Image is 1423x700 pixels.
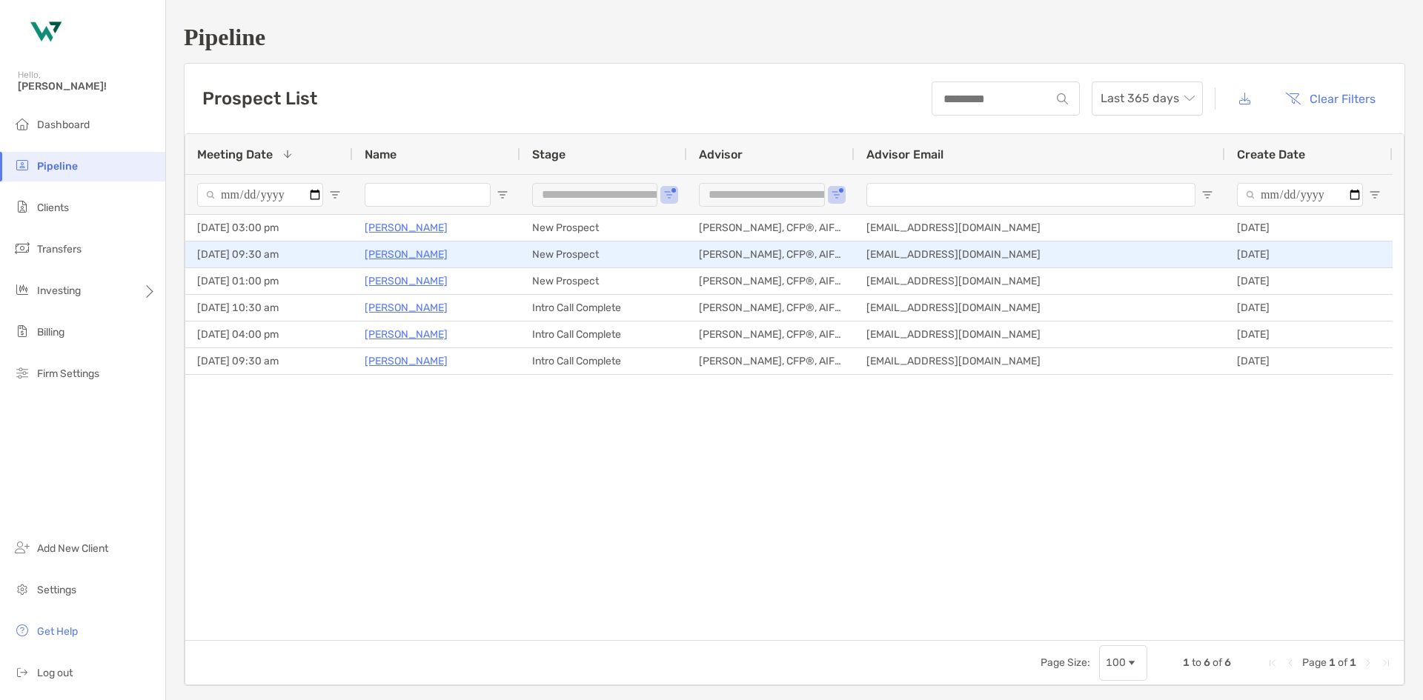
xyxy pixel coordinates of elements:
span: Add New Client [37,542,108,555]
span: [PERSON_NAME]! [18,80,156,93]
div: [DATE] [1225,321,1393,347]
div: [PERSON_NAME], CFP®, AIF®, CRPC [687,268,855,294]
span: Firm Settings [37,367,99,380]
img: pipeline icon [13,156,31,174]
a: [PERSON_NAME] [365,325,448,344]
span: 1 [1329,656,1336,669]
span: Stage [532,147,565,161]
div: [DATE] 03:00 pm [185,215,353,241]
img: billing icon [13,322,31,340]
a: [PERSON_NAME] [365,272,448,290]
span: Clients [37,201,69,214]
div: Next Page [1362,657,1374,669]
img: dashboard icon [13,115,31,133]
button: Open Filter Menu [831,189,843,201]
input: Name Filter Input [365,183,491,207]
div: [DATE] [1225,241,1393,267]
div: Intro Call Complete [520,348,687,374]
span: of [1213,656,1222,669]
div: [EMAIL_ADDRESS][DOMAIN_NAME] [855,295,1225,321]
div: New Prospect [520,215,687,241]
div: [DATE] 01:00 pm [185,268,353,294]
span: 1 [1183,656,1190,669]
img: transfers icon [13,239,31,257]
div: [EMAIL_ADDRESS][DOMAIN_NAME] [855,215,1225,241]
div: [EMAIL_ADDRESS][DOMAIN_NAME] [855,321,1225,347]
span: Last 365 days [1101,82,1194,115]
span: of [1338,656,1347,669]
img: clients icon [13,198,31,216]
div: [DATE] [1225,295,1393,321]
div: [DATE] 09:30 am [185,241,353,267]
div: Previous Page [1284,657,1296,669]
input: Meeting Date Filter Input [197,183,323,207]
button: Open Filter Menu [663,189,675,201]
a: [PERSON_NAME] [365,352,448,370]
input: Create Date Filter Input [1237,183,1363,207]
img: add_new_client icon [13,539,31,556]
input: Advisor Email Filter Input [866,183,1195,207]
span: 6 [1204,656,1210,669]
div: New Prospect [520,241,687,267]
div: [PERSON_NAME], CFP®, AIF®, CRPC [687,241,855,267]
div: [PERSON_NAME], CFP®, AIF®, CRPC [687,215,855,241]
img: Zoe Logo [18,6,71,59]
div: Intro Call Complete [520,295,687,321]
span: 6 [1224,656,1231,669]
div: [DATE] 09:30 am [185,348,353,374]
span: Log out [37,667,73,679]
div: First Page [1267,657,1278,669]
img: firm-settings icon [13,364,31,381]
button: Open Filter Menu [1369,189,1381,201]
a: [PERSON_NAME] [365,245,448,264]
img: get-help icon [13,621,31,639]
span: Investing [37,284,81,297]
h3: Prospect List [202,88,317,109]
span: Meeting Date [197,147,273,161]
div: Page Size [1099,645,1147,681]
span: Dashboard [37,119,90,131]
span: Billing [37,326,64,339]
div: [PERSON_NAME], CFP®, AIF®, CRPC [687,348,855,374]
button: Open Filter Menu [1201,189,1213,201]
div: Last Page [1380,657,1392,669]
div: [PERSON_NAME], CFP®, AIF®, CRPC [687,321,855,347]
span: Name [365,147,397,161]
div: [EMAIL_ADDRESS][DOMAIN_NAME] [855,241,1225,267]
div: [DATE] 10:30 am [185,295,353,321]
span: Advisor [699,147,743,161]
button: Open Filter Menu [497,189,508,201]
button: Clear Filters [1274,82,1387,115]
button: Open Filter Menu [329,189,341,201]
div: [EMAIL_ADDRESS][DOMAIN_NAME] [855,268,1225,294]
div: [EMAIL_ADDRESS][DOMAIN_NAME] [855,348,1225,374]
a: [PERSON_NAME] [365,299,448,317]
span: Get Help [37,625,78,638]
div: [DATE] [1225,215,1393,241]
img: investing icon [13,281,31,299]
span: 1 [1350,656,1356,669]
span: Settings [37,584,76,596]
span: Pipeline [37,160,78,173]
span: Transfers [37,243,82,256]
div: 100 [1106,656,1126,669]
div: [PERSON_NAME], CFP®, AIF®, CRPC [687,295,855,321]
img: logout icon [13,663,31,681]
span: to [1192,656,1201,669]
div: New Prospect [520,268,687,294]
div: [DATE] [1225,348,1393,374]
div: [DATE] 04:00 pm [185,321,353,347]
div: Intro Call Complete [520,321,687,347]
a: [PERSON_NAME] [365,219,448,237]
span: Page [1302,656,1327,669]
span: Advisor Email [866,147,943,161]
span: Create Date [1237,147,1305,161]
img: settings icon [13,580,31,598]
div: [DATE] [1225,268,1393,294]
